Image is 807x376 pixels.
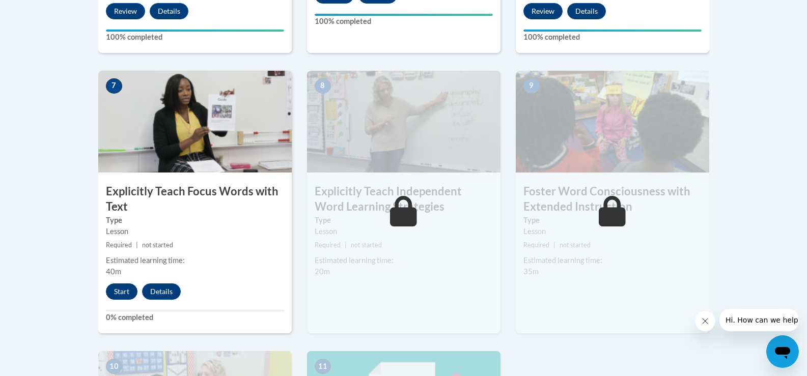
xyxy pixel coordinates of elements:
[106,3,145,19] button: Review
[307,184,500,215] h3: Explicitly Teach Independent Word Learning Strategies
[307,71,500,172] img: Course Image
[315,267,330,276] span: 20m
[523,32,702,43] label: 100% completed
[345,241,347,249] span: |
[106,255,284,266] div: Estimated learning time:
[315,241,341,249] span: Required
[719,309,799,331] iframe: Message from company
[106,359,122,374] span: 10
[106,283,137,300] button: Start
[142,283,181,300] button: Details
[523,30,702,32] div: Your progress
[142,241,173,249] span: not started
[315,14,493,16] div: Your progress
[523,241,549,249] span: Required
[315,226,493,237] div: Lesson
[315,16,493,27] label: 100% completed
[315,359,331,374] span: 11
[106,32,284,43] label: 100% completed
[560,241,591,249] span: not started
[523,215,702,226] label: Type
[315,255,493,266] div: Estimated learning time:
[106,226,284,237] div: Lesson
[523,3,563,19] button: Review
[315,215,493,226] label: Type
[351,241,382,249] span: not started
[523,267,539,276] span: 35m
[516,71,709,172] img: Course Image
[695,311,715,331] iframe: Close message
[766,335,799,368] iframe: Button to launch messaging window
[523,226,702,237] div: Lesson
[567,3,606,19] button: Details
[98,71,292,172] img: Course Image
[6,7,82,15] span: Hi. How can we help?
[106,30,284,32] div: Your progress
[523,78,540,94] span: 9
[106,241,132,249] span: Required
[553,241,555,249] span: |
[106,312,284,323] label: 0% completed
[150,3,188,19] button: Details
[106,78,122,94] span: 7
[106,267,121,276] span: 40m
[315,78,331,94] span: 8
[523,255,702,266] div: Estimated learning time:
[136,241,138,249] span: |
[516,184,709,215] h3: Foster Word Consciousness with Extended Instruction
[106,215,284,226] label: Type
[98,184,292,215] h3: Explicitly Teach Focus Words with Text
